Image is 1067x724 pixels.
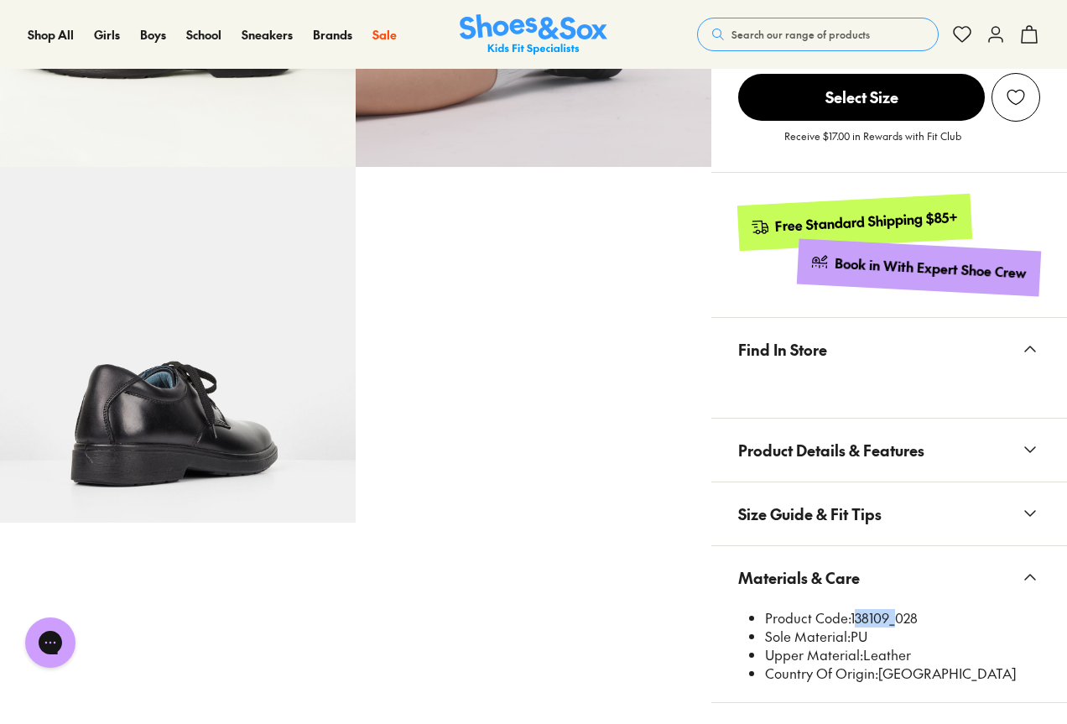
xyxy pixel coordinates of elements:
a: School [186,26,221,44]
li: PU [765,628,1040,646]
span: Product Details & Features [738,425,924,475]
a: Sneakers [242,26,293,44]
iframe: Find in Store [738,381,1040,398]
span: Girls [94,26,120,43]
a: Free Standard Shipping $85+ [737,194,972,251]
a: Boys [140,26,166,44]
span: Find In Store [738,325,827,374]
a: Girls [94,26,120,44]
div: Free Standard Shipping $85+ [775,207,959,235]
span: Materials & Care [738,553,860,602]
span: Search our range of products [731,27,870,42]
p: Receive $17.00 in Rewards with Fit Club [784,128,961,159]
a: Sale [372,26,397,44]
span: Shop All [28,26,74,43]
button: Search our range of products [697,18,939,51]
span: Boys [140,26,166,43]
span: Product Code: [765,608,851,627]
span: Size Guide & Fit Tips [738,489,882,539]
button: Find In Store [711,318,1067,381]
button: Add to Wishlist [992,73,1040,122]
iframe: Gorgias live chat messenger [17,612,84,674]
button: Select Size [738,73,985,122]
li: [GEOGRAPHIC_DATA] [765,664,1040,683]
span: School [186,26,221,43]
a: Book in With Expert Shoe Crew [797,238,1041,296]
span: Sale [372,26,397,43]
li: 138109_028 [765,609,1040,628]
img: SNS_Logo_Responsive.svg [460,14,607,55]
a: Shoes & Sox [460,14,607,55]
span: Select Size [738,74,985,121]
a: Shop All [28,26,74,44]
li: Leather [765,646,1040,664]
span: Sole Material: [765,627,851,645]
span: Brands [313,26,352,43]
button: Size Guide & Fit Tips [711,482,1067,545]
a: Brands [313,26,352,44]
button: Product Details & Features [711,419,1067,482]
span: Sneakers [242,26,293,43]
span: Country Of Origin: [765,664,878,682]
div: Book in With Expert Shoe Crew [835,254,1028,283]
span: Upper Material: [765,645,863,664]
button: Materials & Care [711,546,1067,609]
